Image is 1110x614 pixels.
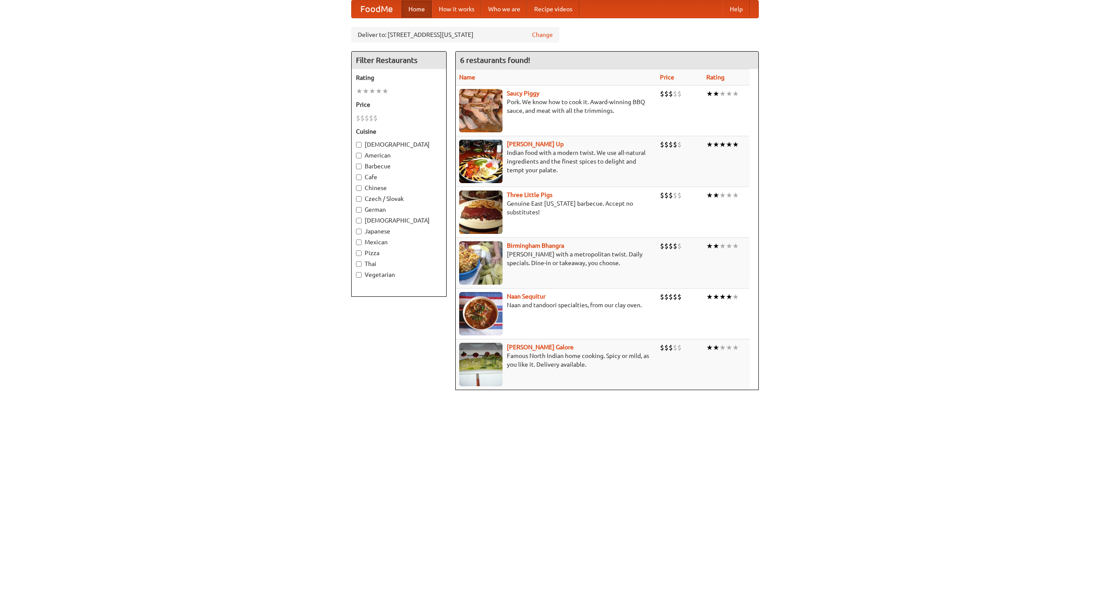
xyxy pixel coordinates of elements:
[713,241,719,251] li: ★
[459,89,503,132] img: saucy.jpg
[356,151,442,160] label: American
[369,113,373,123] li: $
[356,173,442,181] label: Cafe
[356,127,442,136] h5: Cuisine
[713,140,719,149] li: ★
[732,190,739,200] li: ★
[356,184,442,192] label: Chinese
[432,0,481,18] a: How it works
[673,241,677,251] li: $
[356,205,442,214] label: German
[356,174,362,180] input: Cafe
[369,86,375,96] li: ★
[356,100,442,109] h5: Price
[726,343,732,352] li: ★
[356,73,442,82] h5: Rating
[532,30,553,39] a: Change
[673,140,677,149] li: $
[677,140,682,149] li: $
[706,241,713,251] li: ★
[356,259,442,268] label: Thai
[507,90,539,97] a: Saucy Piggy
[719,140,726,149] li: ★
[356,185,362,191] input: Chinese
[356,164,362,169] input: Barbecue
[669,190,673,200] li: $
[481,0,527,18] a: Who we are
[356,227,442,236] label: Japanese
[373,113,378,123] li: $
[459,98,653,115] p: Pork. We know how to cook it. Award-winning BBQ sauce, and meat with all the trimmings.
[732,140,739,149] li: ★
[726,140,732,149] li: ★
[660,74,674,81] a: Price
[375,86,382,96] li: ★
[726,241,732,251] li: ★
[706,89,713,99] li: ★
[732,241,739,251] li: ★
[402,0,432,18] a: Home
[732,89,739,99] li: ★
[719,241,726,251] li: ★
[713,190,719,200] li: ★
[356,153,362,158] input: American
[356,261,362,267] input: Thai
[459,190,503,234] img: littlepigs.jpg
[507,191,552,198] a: Three Little Pigs
[360,113,365,123] li: $
[713,89,719,99] li: ★
[459,343,503,386] img: currygalore.jpg
[356,162,442,171] label: Barbecue
[719,343,726,352] li: ★
[365,113,369,123] li: $
[459,351,653,369] p: Famous North Indian home cooking. Spicy or mild, as you like it. Delivery available.
[669,343,673,352] li: $
[507,242,564,249] a: Birmingham Bhangra
[719,292,726,302] li: ★
[507,344,574,351] a: [PERSON_NAME] Galore
[382,86,388,96] li: ★
[356,229,362,234] input: Japanese
[669,89,673,99] li: $
[356,194,442,203] label: Czech / Slovak
[664,343,669,352] li: $
[677,343,682,352] li: $
[356,216,442,225] label: [DEMOGRAPHIC_DATA]
[459,140,503,183] img: curryup.jpg
[673,190,677,200] li: $
[726,292,732,302] li: ★
[706,343,713,352] li: ★
[669,241,673,251] li: $
[527,0,579,18] a: Recipe videos
[459,74,475,81] a: Name
[459,241,503,285] img: bhangra.jpg
[713,343,719,352] li: ★
[664,292,669,302] li: $
[356,249,442,257] label: Pizza
[732,292,739,302] li: ★
[507,293,545,300] a: Naan Sequitur
[726,89,732,99] li: ★
[356,207,362,213] input: German
[356,238,442,246] label: Mexican
[356,86,362,96] li: ★
[726,190,732,200] li: ★
[706,190,713,200] li: ★
[723,0,750,18] a: Help
[669,140,673,149] li: $
[719,89,726,99] li: ★
[673,89,677,99] li: $
[356,270,442,279] label: Vegetarian
[352,0,402,18] a: FoodMe
[356,196,362,202] input: Czech / Slovak
[507,141,564,148] a: [PERSON_NAME] Up
[660,190,664,200] li: $
[677,89,682,99] li: $
[673,343,677,352] li: $
[459,199,653,217] p: Genuine East [US_STATE] barbecue. Accept no substitutes!
[460,56,530,64] ng-pluralize: 6 restaurants found!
